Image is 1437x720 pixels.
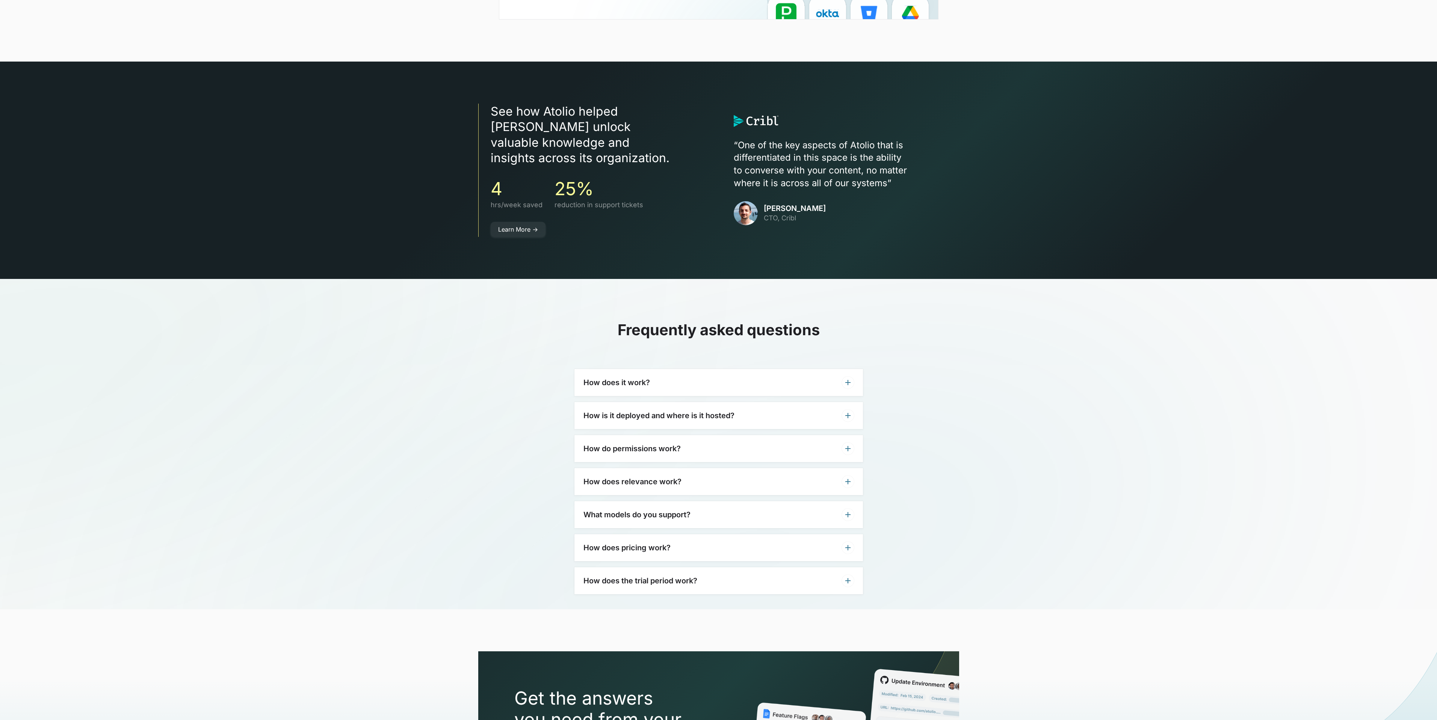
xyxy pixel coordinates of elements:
h3: How does it work? [583,378,650,387]
p: hrs/week saved [491,200,542,210]
h3: See how Atolio helped [PERSON_NAME] unlock valuable knowledge and insights across its organization. [491,104,704,166]
a: Learn More -> [491,222,545,237]
p: reduction in support tickets [555,200,643,210]
h3: [PERSON_NAME] [764,204,826,213]
h3: How does relevance work? [583,477,681,486]
iframe: Chat Widget [1399,684,1437,720]
h3: 25% [555,178,643,200]
img: logo [734,115,778,127]
h3: How is it deployed and where is it hosted? [583,411,734,420]
h3: How does the trial period work? [583,576,697,585]
p: CTO, Cribl [764,213,826,223]
h3: How does pricing work? [583,543,671,552]
h3: What models do you support? [583,510,691,519]
img: avatar [734,201,758,225]
h2: Frequently asked questions [574,321,863,339]
h3: How do permissions work? [583,444,681,453]
h3: 4 [491,178,542,200]
p: “One of the key aspects of Atolio that is differentiated in this space is the ability to converse... [734,139,959,189]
